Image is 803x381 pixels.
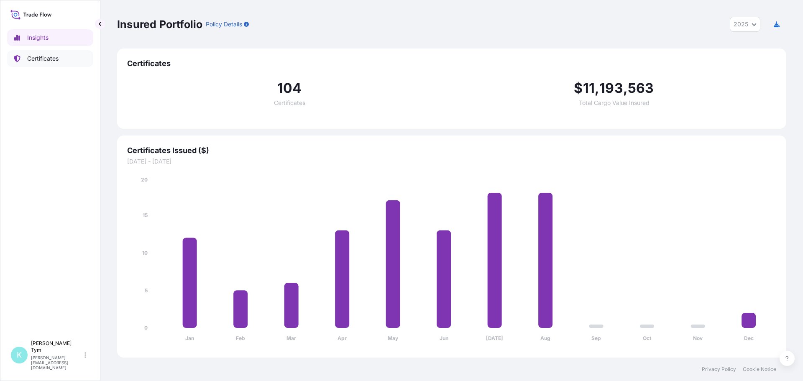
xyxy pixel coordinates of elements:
[27,54,59,63] p: Certificates
[540,335,550,341] tspan: Aug
[388,335,399,341] tspan: May
[702,366,736,373] a: Privacy Policy
[142,250,148,256] tspan: 10
[693,335,703,341] tspan: Nov
[574,82,583,95] span: $
[440,335,448,341] tspan: Jun
[591,335,601,341] tspan: Sep
[31,340,83,353] p: [PERSON_NAME] Tym
[643,335,652,341] tspan: Oct
[734,20,748,28] span: 2025
[127,157,776,166] span: [DATE] - [DATE]
[623,82,628,95] span: ,
[206,20,242,28] p: Policy Details
[744,335,754,341] tspan: Dec
[117,18,202,31] p: Insured Portfolio
[127,146,776,156] span: Certificates Issued ($)
[486,335,503,341] tspan: [DATE]
[17,351,22,359] span: K
[277,82,302,95] span: 104
[579,100,650,106] span: Total Cargo Value Insured
[145,287,148,294] tspan: 5
[141,176,148,183] tspan: 20
[583,82,595,95] span: 11
[144,325,148,331] tspan: 0
[7,29,93,46] a: Insights
[599,82,623,95] span: 193
[274,100,305,106] span: Certificates
[338,335,347,341] tspan: Apr
[31,355,83,370] p: [PERSON_NAME][EMAIL_ADDRESS][DOMAIN_NAME]
[595,82,599,95] span: ,
[286,335,296,341] tspan: Mar
[185,335,194,341] tspan: Jan
[628,82,654,95] span: 563
[730,17,760,32] button: Year Selector
[7,50,93,67] a: Certificates
[127,59,776,69] span: Certificates
[27,33,49,42] p: Insights
[743,366,776,373] a: Cookie Notice
[143,212,148,218] tspan: 15
[236,335,245,341] tspan: Feb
